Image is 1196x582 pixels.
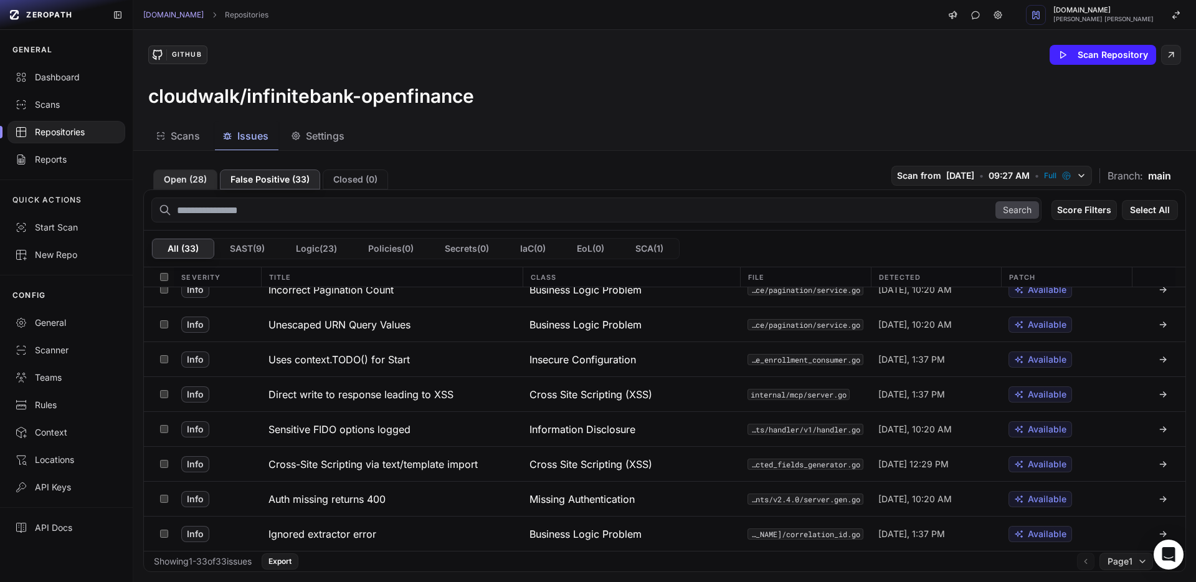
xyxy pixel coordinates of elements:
span: Available [1028,284,1066,296]
button: Ignored extractor error [261,517,523,551]
span: Settings [306,128,344,143]
button: Direct write to response leading to XSS [261,377,523,411]
h3: Ignored extractor error [268,527,376,541]
h3: Incorrect Pagination Count [268,282,394,297]
button: Auth missing returns 400 [261,482,523,516]
div: Info Unescaped URN Query Values Business Logic Problem internal/shared/service/pagination/service... [144,307,1185,341]
button: SAST(9) [214,239,280,259]
span: main [1148,168,1171,183]
code: internal/mcp/server.go [747,389,850,400]
span: • [979,169,984,182]
h3: Uses context.TODO() for Start [268,352,410,367]
div: Rules [15,399,118,411]
p: CONFIG [12,290,45,300]
div: Locations [15,454,118,466]
div: API Keys [15,481,118,494]
div: Info Auth missing returns 400 Missing Authentication pkg/openfinance_spec/accounts/v2.4.0/server.... [144,481,1185,516]
span: Full [1044,171,1056,181]
span: [DATE], 10:20 AM [878,284,952,296]
button: Unescaped URN Query Values [261,307,523,341]
a: ZEROPATH [5,5,103,25]
span: Available [1028,353,1066,366]
span: Info [181,491,209,507]
button: Scan from [DATE] • 09:27 AM • Full [891,166,1092,186]
div: Reports [15,153,118,166]
span: [DATE] [946,169,974,182]
span: [DOMAIN_NAME] [1053,7,1154,14]
div: Dashboard [15,71,118,83]
span: [DATE], 1:37 PM [878,528,945,540]
span: Available [1028,423,1066,436]
span: Info [181,386,209,403]
div: Info Cross-Site Scripting via text/template import Cross Site Scripting (XSS) pkg/structtest/expe... [144,446,1185,481]
span: Business Logic Problem [529,282,642,297]
div: GitHub [166,49,206,60]
h3: Unescaped URN Query Values [268,317,411,332]
button: Page1 [1099,553,1153,570]
p: QUICK ACTIONS [12,195,82,205]
button: Select All [1122,200,1178,220]
button: Policies(0) [353,239,429,259]
h3: Auth missing returns 400 [268,492,386,507]
div: Info Uses context.TODO() for Start Insecure Configuration internal/open_payment/enrollments/consu... [144,341,1185,376]
code: internal/open_payment/enrollments/handler/v1/handler.go [747,424,863,435]
div: Class [523,267,740,287]
span: Insecure Configuration [529,352,636,367]
span: 09:27 AM [989,169,1030,182]
div: File [740,267,871,287]
button: Secrets(0) [429,239,505,259]
a: Repositories [225,10,268,20]
button: Closed (0) [323,169,388,189]
div: Info Direct write to response leading to XSS Cross Site Scripting (XSS) internal/mcp/server.go [D... [144,376,1185,411]
div: New Repo [15,249,118,261]
button: Open (28) [153,169,217,189]
span: Missing Authentication [529,492,635,507]
span: Business Logic Problem [529,527,642,541]
code: pkg/structtest/expected_fields_generator.go [747,459,863,470]
button: Cross-Site Scripting via text/template import [261,447,523,481]
div: Context [15,426,118,439]
span: Available [1028,528,1066,540]
span: • [1035,169,1039,182]
span: Business Logic Problem [529,317,642,332]
button: internal/open_payment/enrollments/consumer/revoke_enrollment_consumer.go [747,354,863,365]
button: False Positive (33) [220,169,320,189]
button: Export [262,553,298,570]
div: Detected [871,267,1002,287]
span: Info [181,526,209,542]
div: Start Scan [15,221,118,234]
a: [DOMAIN_NAME] [143,10,204,20]
code: internal/shared/service/pagination/service.go [747,319,863,330]
span: [PERSON_NAME] [PERSON_NAME] [1053,16,1154,22]
div: Scans [15,98,118,111]
button: Score Filters [1051,200,1117,220]
span: Cross Site Scripting (XSS) [529,457,652,472]
div: Scanner [15,344,118,356]
span: Info [181,456,209,472]
h3: Direct write to response leading to XSS [268,387,453,402]
nav: breadcrumb [143,10,268,20]
span: Branch: [1108,168,1143,183]
div: Open Intercom Messenger [1154,540,1184,570]
button: internal/shared/[PERSON_NAME]/correlation_id.go [747,528,863,540]
span: [DATE], 10:20 AM [878,318,952,331]
span: Info [181,351,209,368]
button: pkg/openfinance_spec/accounts/v2.4.0/server.gen.go [747,494,863,505]
button: internal/shared/service/pagination/service.go [747,284,863,295]
span: Scan from [897,169,941,182]
span: Available [1028,388,1066,401]
h3: Cross-Site Scripting via text/template import [268,457,478,472]
span: Issues [237,128,268,143]
div: General [15,317,118,329]
div: Patch [1001,267,1132,287]
button: Sensitive FIDO options logged [261,412,523,446]
span: Info [181,282,209,298]
span: Page 1 [1108,555,1132,568]
div: Title [261,267,522,287]
span: [DATE] 12:29 PM [878,458,949,470]
span: ZEROPATH [26,10,72,20]
button: Uses context.TODO() for Start [261,342,523,376]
